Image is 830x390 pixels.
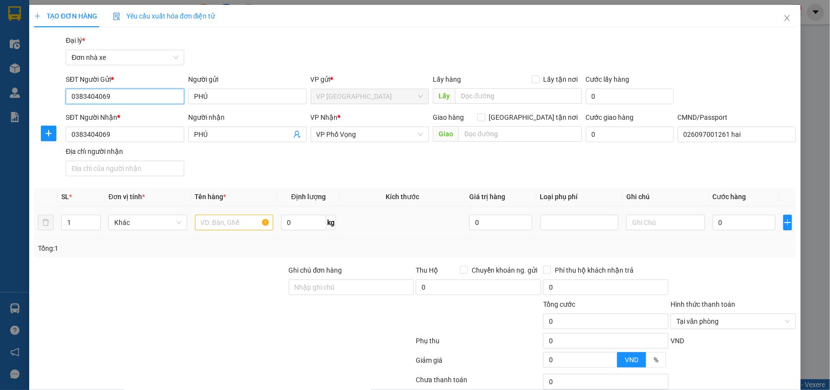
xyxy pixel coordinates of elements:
span: Đơn nhà xe [71,50,178,65]
span: VND [625,356,638,364]
span: plus [34,13,41,19]
span: Đại lý [66,37,85,44]
div: VP gửi [311,74,429,85]
span: % [653,356,658,364]
span: Định lượng [291,193,326,201]
div: Địa chỉ người nhận [66,146,184,157]
span: plus [784,219,792,226]
span: VP Phố Vọng [317,127,424,142]
span: Tại văn phòng [676,314,790,329]
span: VND [671,337,684,345]
th: Loại phụ phí [536,187,623,206]
b: GỬI : VP [GEOGRAPHIC_DATA] [12,71,145,103]
span: Tổng cước [543,300,575,308]
span: Lấy hàng [433,75,461,83]
div: Người nhận [188,112,307,123]
div: CMND/Passport [678,112,796,123]
input: Ghi Chú [626,215,705,230]
span: Lấy [433,88,455,104]
span: TẠO ĐƠN HÀNG [34,12,97,20]
li: Hotline: 19001155 [91,36,406,48]
div: SĐT Người Gửi [66,74,184,85]
label: Cước giao hàng [586,113,634,121]
span: Chuyển khoản ng. gửi [468,265,541,276]
li: Số 10 ngõ 15 Ngọc Hồi, Q.[PERSON_NAME], [GEOGRAPHIC_DATA] [91,24,406,36]
span: user-add [293,130,301,138]
input: VD: Bàn, Ghế [195,215,274,230]
span: VP Nhận [311,113,338,121]
span: Thu Hộ [416,266,438,274]
span: Giao [433,126,459,142]
img: icon [113,13,121,20]
div: Người gửi [188,74,307,85]
button: plus [783,215,793,230]
span: close [783,14,791,22]
button: plus [41,126,56,141]
span: Phí thu hộ khách nhận trả [551,265,637,276]
span: kg [326,215,336,230]
input: Địa chỉ của người nhận [66,161,184,176]
span: VP Nam Định [317,89,424,104]
span: [GEOGRAPHIC_DATA] tận nơi [485,112,582,123]
img: logo.jpg [12,12,61,61]
span: Giao hàng [433,113,464,121]
span: Tên hàng [195,193,227,201]
input: Dọc đường [459,126,582,142]
span: Khác [114,215,181,230]
div: SĐT Người Nhận [66,112,184,123]
label: Hình thức thanh toán [671,300,735,308]
span: Cước hàng [713,193,746,201]
input: Dọc đường [455,88,582,104]
div: Tổng: 1 [38,243,321,254]
span: plus [41,130,56,137]
span: Lấy tận nơi [540,74,582,85]
div: Phụ thu [415,335,543,353]
input: Cước giao hàng [586,127,674,142]
input: 0 [469,215,532,230]
label: Ghi chú đơn hàng [289,266,342,274]
th: Ghi chú [622,187,709,206]
label: Cước lấy hàng [586,75,630,83]
span: Đơn vị tính [108,193,145,201]
span: Kích thước [386,193,420,201]
button: delete [38,215,53,230]
span: SL [61,193,69,201]
div: Giảm giá [415,355,543,372]
input: Ghi chú đơn hàng [289,279,414,295]
button: Close [774,5,801,32]
span: Giá trị hàng [469,193,505,201]
input: Cước lấy hàng [586,89,674,104]
span: Yêu cầu xuất hóa đơn điện tử [113,12,215,20]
